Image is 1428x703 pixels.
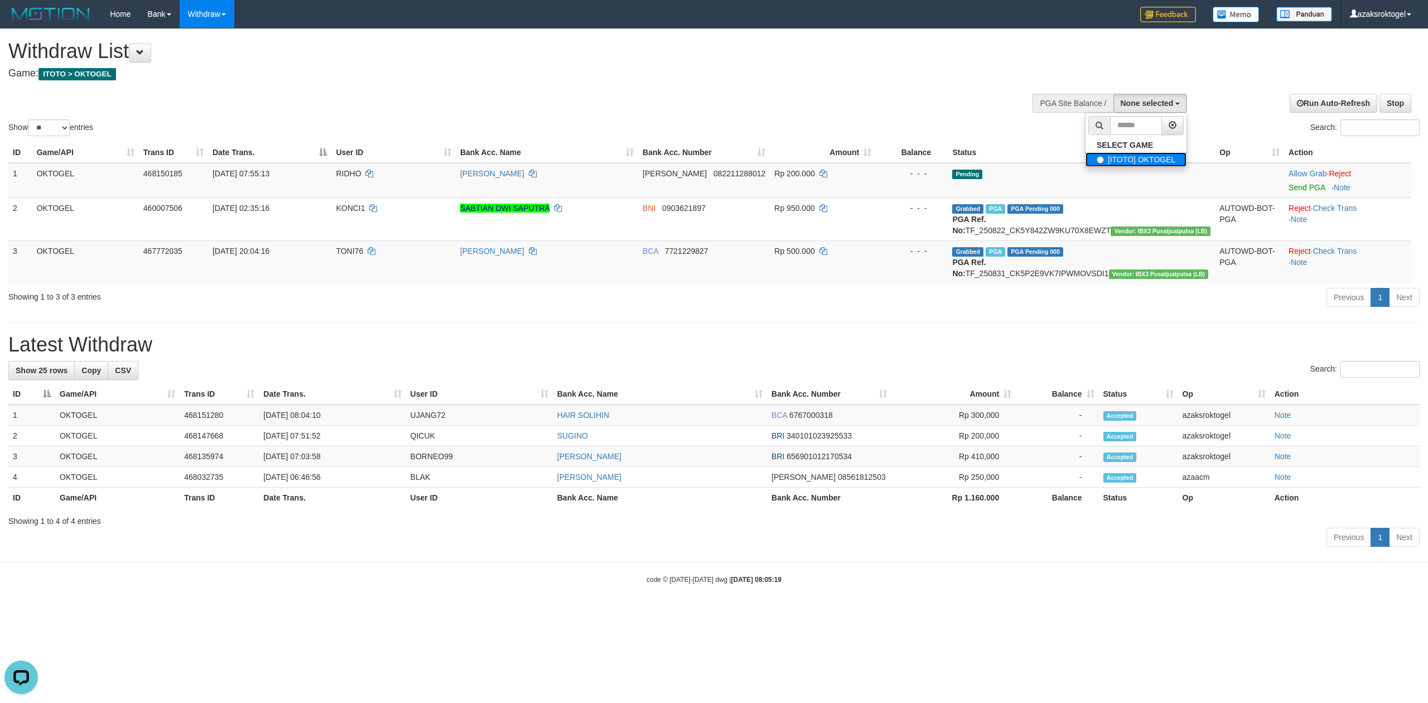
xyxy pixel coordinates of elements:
[8,198,32,240] td: 2
[891,405,1016,426] td: Rp 300,000
[1379,94,1411,113] a: Stop
[1099,488,1178,508] th: Status
[1007,204,1063,214] span: PGA Pending
[891,467,1016,488] td: Rp 250,000
[1086,152,1186,167] label: [ITOTO] OKTOGEL
[8,163,32,198] td: 1
[1097,156,1104,163] input: [ITOTO] OKTOGEL
[1016,426,1098,446] td: -
[1121,99,1174,108] span: None selected
[1289,204,1311,213] a: Reject
[1371,528,1390,547] a: 1
[259,446,406,467] td: [DATE] 07:03:58
[460,204,549,213] a: SABTIAN DWI SAPUTRA
[1313,247,1357,256] a: Check Trans
[774,169,814,178] span: Rp 200.000
[213,204,269,213] span: [DATE] 02:35:16
[259,405,406,426] td: [DATE] 08:04:10
[1099,384,1178,405] th: Status: activate to sort column ascending
[662,204,706,213] span: Copy 0903621897 to clipboard
[986,247,1005,257] span: Marked by azaksroktogel
[1310,361,1420,378] label: Search:
[8,488,55,508] th: ID
[1007,247,1063,257] span: PGA Pending
[1291,258,1308,267] a: Note
[28,119,70,136] select: Showentries
[74,361,108,380] a: Copy
[1016,405,1098,426] td: -
[406,426,553,446] td: QICUK
[1275,411,1291,420] a: Note
[1334,183,1350,192] a: Note
[8,467,55,488] td: 4
[1103,452,1137,462] span: Accepted
[948,142,1215,163] th: Status
[787,431,852,440] span: Copy 340101023925533 to clipboard
[1113,94,1188,113] button: None selected
[1284,198,1411,240] td: · ·
[1313,204,1357,213] a: Check Trans
[876,142,948,163] th: Balance
[8,287,587,302] div: Showing 1 to 3 of 3 entries
[557,452,621,461] a: [PERSON_NAME]
[1326,288,1371,307] a: Previous
[1329,169,1351,178] a: Reject
[115,366,131,375] span: CSV
[1340,119,1420,136] input: Search:
[1270,384,1420,405] th: Action
[647,576,781,584] small: code © [DATE]-[DATE] dwg |
[1284,142,1411,163] th: Action
[1086,138,1186,152] a: SELECT GAME
[8,405,55,426] td: 1
[1340,361,1420,378] input: Search:
[32,240,139,283] td: OKTOGEL
[406,467,553,488] td: BLAK
[986,204,1005,214] span: Marked by azaksroktogel
[143,247,182,256] span: 467772035
[952,170,982,179] span: Pending
[8,119,93,136] label: Show entries
[406,384,553,405] th: User ID: activate to sort column ascending
[880,168,943,179] div: - - -
[771,452,784,461] span: BRI
[880,245,943,257] div: - - -
[16,366,67,375] span: Show 25 rows
[774,247,814,256] span: Rp 500.000
[55,405,180,426] td: OKTOGEL
[406,446,553,467] td: BORNEO99
[731,576,781,584] strong: [DATE] 08:05:19
[557,431,588,440] a: SUGINO
[771,473,836,481] span: [PERSON_NAME]
[1389,528,1420,547] a: Next
[8,446,55,467] td: 3
[1215,142,1284,163] th: Op: activate to sort column ascending
[767,488,891,508] th: Bank Acc. Number
[8,6,93,22] img: MOTION_logo.png
[259,384,406,405] th: Date Trans.: activate to sort column ascending
[336,169,361,178] span: RIDHO
[1290,94,1377,113] a: Run Auto-Refresh
[8,334,1420,356] h1: Latest Withdraw
[32,142,139,163] th: Game/API: activate to sort column ascending
[8,511,1420,527] div: Showing 1 to 4 of 4 entries
[1016,446,1098,467] td: -
[1140,7,1196,22] img: Feedback.jpg
[55,467,180,488] td: OKTOGEL
[55,426,180,446] td: OKTOGEL
[143,204,182,213] span: 460007506
[557,411,609,420] a: HAIR SOLIHIN
[1291,215,1308,224] a: Note
[1289,183,1325,192] a: Send PGA
[1289,169,1326,178] a: Allow Grab
[38,68,116,80] span: ITOTO > OKTOGEL
[8,40,941,62] h1: Withdraw List
[1178,405,1270,426] td: azaksroktogel
[8,361,75,380] a: Show 25 rows
[8,426,55,446] td: 2
[1389,288,1420,307] a: Next
[460,169,524,178] a: [PERSON_NAME]
[406,488,553,508] th: User ID
[331,142,455,163] th: User ID: activate to sort column ascending
[1103,411,1137,421] span: Accepted
[336,247,363,256] span: TONI76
